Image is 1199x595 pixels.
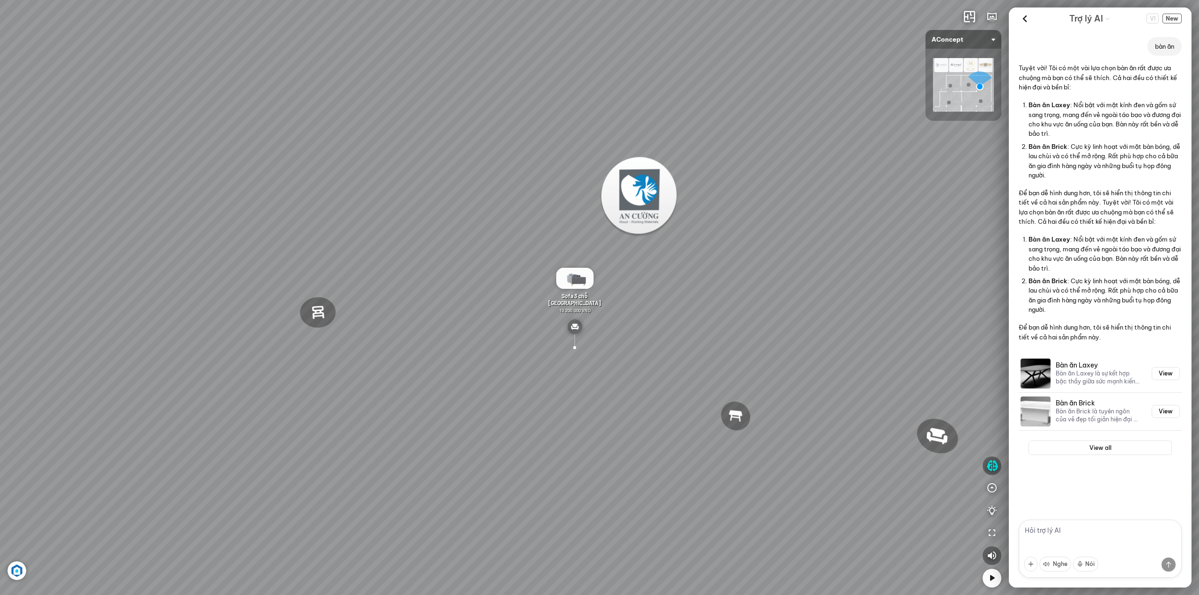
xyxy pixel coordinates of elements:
img: Bàn ăn Laxey [1021,359,1051,389]
button: View all [1029,441,1172,455]
p: Bàn ăn Brick là tuyên ngôn của vẻ đẹp tối giản hiện đại và công năng vượt trội. Bề mặt gỗ trắng b... [1056,407,1140,424]
button: View [1152,405,1180,418]
p: Để bạn dễ hình dung hơn, tôi sẽ hiển thị thông tin chi tiết về cả hai sản phẩm này. Tuyệt vời! Tô... [1019,188,1182,227]
h3: Bàn ăn Brick [1056,399,1140,407]
img: Artboard_6_4x_1_F4RHW9YJWHU.jpg [7,561,26,580]
span: Bàn ăn Laxey [1029,101,1070,109]
p: Bàn ăn Laxey là sự kết hợp bậc thầy giữa sức mạnh kiến trúc và vẻ đẹp tinh tế. Phần chân đế hình ... [1056,369,1140,386]
img: type_sofa_CL2K24RXHCN6.svg [567,319,582,334]
img: Sofa_3_ch__Adel_JDPY27NEHH3G.gif [556,268,593,289]
p: bàn ăn [1155,42,1174,51]
span: VI [1147,14,1159,23]
span: Bàn ăn Laxey [1029,235,1070,243]
li: : Cực kỳ linh hoạt với mặt bàn bóng, dễ lau chùi và có thể mở rộng. Rất phù hợp cho cả bữa ăn gia... [1029,140,1182,182]
span: AConcept [932,30,995,49]
button: Nói [1073,557,1098,572]
img: AConcept_CTMHTJT2R6E4.png [933,58,994,111]
p: Để bạn dễ hình dung hơn, tôi sẽ hiển thị thông tin chi tiết về cả hai sản phẩm này. [1019,323,1182,342]
button: View [1152,367,1180,380]
button: New Chat [1162,14,1182,23]
p: Tuyệt vời! Tôi có một vài lựa chọn bàn ăn rất được ưa chuộng mà bạn có thể sẽ thích. Cả hai đều c... [1019,63,1182,92]
span: Bàn ăn Brick [1029,277,1067,285]
button: Change language [1147,14,1159,23]
button: Nghe [1039,557,1071,572]
span: 19.200.000 VND [559,308,591,313]
h3: Bàn ăn Laxey [1056,361,1140,369]
span: New [1162,14,1182,23]
img: Bàn ăn Brick [1021,397,1051,426]
li: : Cực kỳ linh hoạt với mặt bàn bóng, dễ lau chùi và có thể mở rộng. Rất phù hợp cho cả bữa ăn gia... [1029,274,1182,316]
div: AI Guide options [1069,11,1110,26]
span: Trợ lý AI [1069,12,1103,25]
li: : Nổi bật với mặt kính đen và gốm sứ sang trọng, mang đến vẻ ngoài táo bạo và đương đại cho khu v... [1029,233,1182,275]
li: : Nổi bật với mặt kính đen và gốm sứ sang trọng, mang đến vẻ ngoài táo bạo và đương đại cho khu v... [1029,99,1182,140]
span: Sofa 3 chỗ [GEOGRAPHIC_DATA] [548,293,601,306]
span: Bàn ăn Brick [1029,143,1067,150]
